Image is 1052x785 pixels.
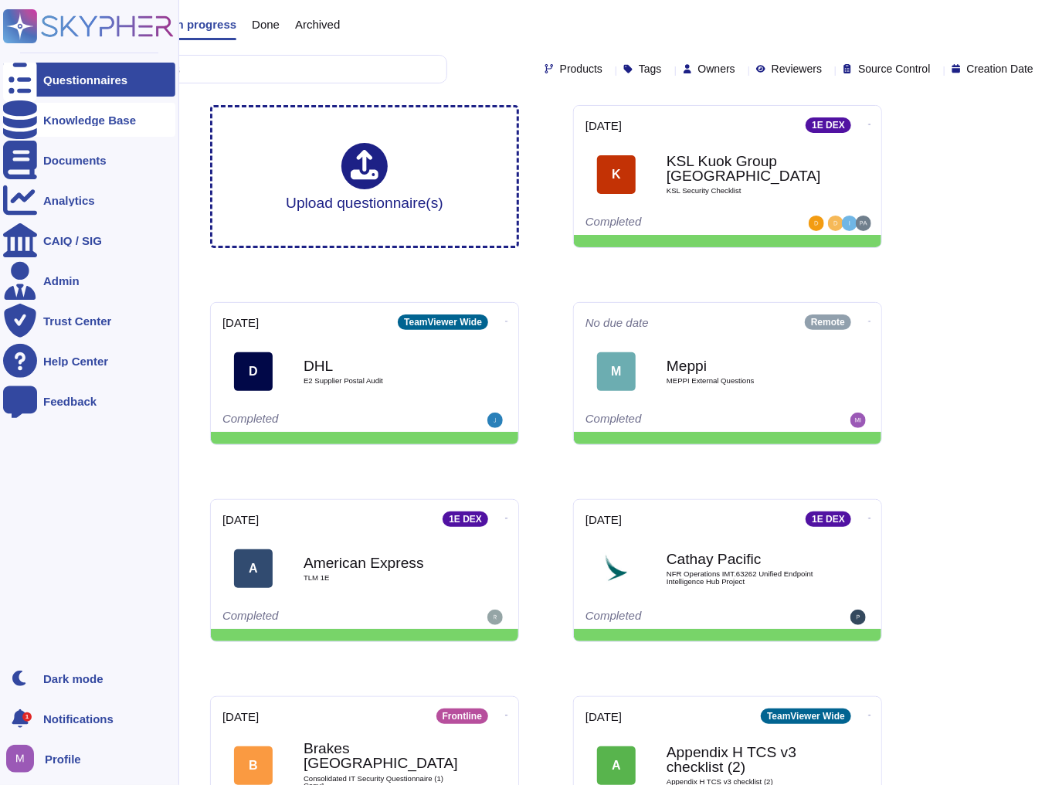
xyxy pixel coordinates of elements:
[295,19,340,30] span: Archived
[43,396,97,407] div: Feedback
[487,413,503,428] img: user
[304,574,458,582] span: TLM 1E
[806,511,851,527] div: 1E DEX
[43,195,95,206] div: Analytics
[43,155,107,166] div: Documents
[560,63,602,74] span: Products
[806,117,851,133] div: 1E DEX
[3,263,175,297] a: Admin
[252,19,280,30] span: Done
[43,315,111,327] div: Trust Center
[667,187,821,195] span: KSL Security Checklist
[858,63,930,74] span: Source Control
[667,359,821,373] b: Meppi
[43,355,108,367] div: Help Center
[43,713,114,725] span: Notifications
[698,63,735,74] span: Owners
[234,352,273,391] div: D
[585,216,775,231] div: Completed
[487,610,503,625] img: user
[667,570,821,585] span: NFR Operations IMT.63262 Unified Endpoint Intelligence Hub Project
[304,377,458,385] span: E2 Supplier Postal Audit
[3,223,175,257] a: CAIQ / SIG
[3,384,175,418] a: Feedback
[61,56,446,83] input: Search by keywords
[43,673,104,685] div: Dark mode
[667,552,821,566] b: Cathay Pacific
[222,711,259,722] span: [DATE]
[856,216,871,231] img: user
[173,19,236,30] span: In progress
[43,275,80,287] div: Admin
[761,709,851,724] div: TeamViewer Wide
[842,216,857,231] img: user
[667,154,821,183] b: KSL Kuok Group [GEOGRAPHIC_DATA]
[597,352,636,391] div: M
[222,317,259,328] span: [DATE]
[22,712,32,722] div: 1
[3,103,175,137] a: Knowledge Base
[304,556,458,570] b: American Express
[3,143,175,177] a: Documents
[45,753,81,765] span: Profile
[43,235,102,246] div: CAIQ / SIG
[304,359,458,373] b: DHL
[585,413,775,428] div: Completed
[639,63,662,74] span: Tags
[286,143,443,210] div: Upload questionnaire(s)
[585,317,649,328] span: No due date
[597,155,636,194] div: K
[3,344,175,378] a: Help Center
[3,742,45,776] button: user
[805,314,851,330] div: Remote
[828,216,843,231] img: user
[667,377,821,385] span: MEPPI External Questions
[234,746,273,785] div: B
[772,63,822,74] span: Reviewers
[667,745,821,774] b: Appendix H TCS v3 checklist (2)
[597,746,636,785] div: A
[43,114,136,126] div: Knowledge Base
[597,549,636,588] img: Logo
[43,74,127,86] div: Questionnaires
[850,413,866,428] img: user
[304,741,458,770] b: Brakes [GEOGRAPHIC_DATA]
[3,304,175,338] a: Trust Center
[3,63,175,97] a: Questionnaires
[585,514,622,525] span: [DATE]
[234,549,273,588] div: A
[809,216,824,231] img: user
[436,709,488,724] div: Frontline
[850,610,866,625] img: user
[585,120,622,131] span: [DATE]
[3,183,175,217] a: Analytics
[585,711,622,722] span: [DATE]
[398,314,488,330] div: TeamViewer Wide
[967,63,1033,74] span: Creation Date
[222,514,259,525] span: [DATE]
[443,511,488,527] div: 1E DEX
[222,610,412,625] div: Completed
[222,413,412,428] div: Completed
[585,610,775,625] div: Completed
[6,745,34,773] img: user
